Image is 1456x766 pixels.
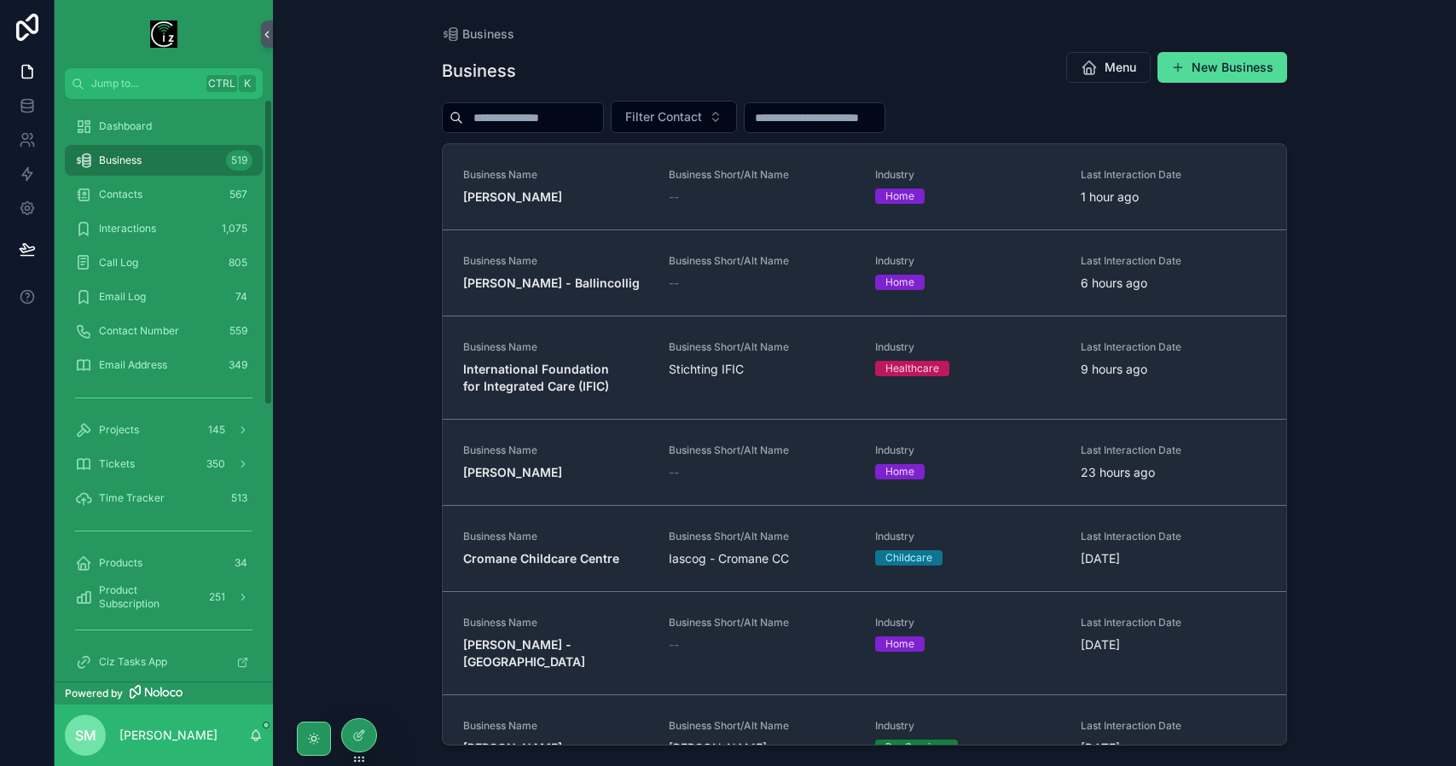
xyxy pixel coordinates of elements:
[669,616,854,630] span: Business Short/Alt Name
[204,587,230,607] div: 251
[226,488,252,508] div: 513
[669,254,854,268] span: Business Short/Alt Name
[99,655,167,669] span: Ciz Tasks App
[65,316,263,346] a: Contact Number559
[99,119,152,133] span: Dashboard
[885,361,939,376] div: Healthcare
[885,740,948,755] div: Pro Services
[1081,464,1155,481] p: 23 hours ago
[99,256,138,270] span: Call Log
[875,168,1060,182] span: Industry
[99,423,139,437] span: Projects
[99,222,156,235] span: Interactions
[65,281,263,312] a: Email Log74
[223,355,252,375] div: 349
[99,457,135,471] span: Tickets
[463,254,648,268] span: Business Name
[217,218,252,239] div: 1,075
[463,444,648,457] span: Business Name
[875,616,1060,630] span: Industry
[1081,636,1120,653] p: [DATE]
[443,229,1286,316] a: Business Name[PERSON_NAME] - BallincolligBusiness Short/Alt Name--IndustryHomeLast Interaction Da...
[75,725,96,746] span: SM
[65,247,263,278] a: Call Log805
[875,530,1060,543] span: Industry
[91,77,200,90] span: Jump to...
[669,740,854,757] span: [PERSON_NAME]
[669,340,854,354] span: Business Short/Alt Name
[1081,361,1147,378] p: 9 hours ago
[226,150,252,171] div: 519
[55,99,273,682] div: scrollable content
[669,530,854,543] span: Business Short/Alt Name
[463,189,562,204] strong: [PERSON_NAME]
[669,189,679,206] span: --
[1081,740,1120,757] p: [DATE]
[669,444,854,457] span: Business Short/Alt Name
[224,184,252,205] div: 567
[65,179,263,210] a: Contacts567
[443,591,1286,694] a: Business Name[PERSON_NAME] - [GEOGRAPHIC_DATA]Business Short/Alt Name--IndustryHomeLast Interacti...
[229,553,252,573] div: 34
[669,168,854,182] span: Business Short/Alt Name
[65,647,263,677] a: Ciz Tasks App
[669,636,679,653] span: --
[201,454,230,474] div: 350
[463,465,562,479] strong: [PERSON_NAME]
[223,252,252,273] div: 805
[99,491,165,505] span: Time Tracker
[1081,254,1266,268] span: Last Interaction Date
[463,719,648,733] span: Business Name
[206,75,237,92] span: Ctrl
[99,324,179,338] span: Contact Number
[224,321,252,341] div: 559
[1081,530,1266,543] span: Last Interaction Date
[463,551,619,566] strong: Cromane Childcare Centre
[875,444,1060,457] span: Industry
[1081,444,1266,457] span: Last Interaction Date
[875,254,1060,268] span: Industry
[65,483,263,514] a: Time Tracker513
[885,550,932,566] div: Childcare
[463,362,612,393] strong: International Foundation for Integrated Care (IFIC)
[99,188,142,201] span: Contacts
[1081,275,1147,292] p: 6 hours ago
[885,464,914,479] div: Home
[669,464,679,481] span: --
[1081,550,1120,567] p: [DATE]
[463,168,648,182] span: Business Name
[875,340,1060,354] span: Industry
[669,719,854,733] span: Business Short/Alt Name
[65,548,263,578] a: Products34
[1081,719,1266,733] span: Last Interaction Date
[443,419,1286,505] a: Business Name[PERSON_NAME]Business Short/Alt Name--IndustryHomeLast Interaction Date23 hours ago
[99,154,142,167] span: Business
[463,637,585,669] strong: [PERSON_NAME] - [GEOGRAPHIC_DATA]
[119,727,218,744] p: [PERSON_NAME]
[442,26,514,43] a: Business
[65,111,263,142] a: Dashboard
[462,26,514,43] span: Business
[55,682,273,705] a: Powered by
[65,213,263,244] a: Interactions1,075
[669,550,854,567] span: Iascog - Cromane CC
[65,582,263,612] a: Product Subscription251
[65,449,263,479] a: Tickets350
[1066,52,1151,83] button: Menu
[875,719,1060,733] span: Industry
[443,316,1286,419] a: Business NameInternational Foundation for Integrated Care (IFIC)Business Short/Alt NameStichting ...
[1081,616,1266,630] span: Last Interaction Date
[241,77,254,90] span: K
[463,340,648,354] span: Business Name
[1157,52,1287,83] button: New Business
[1081,168,1266,182] span: Last Interaction Date
[442,59,516,83] h1: Business
[885,275,914,290] div: Home
[65,350,263,380] a: Email Address349
[99,358,167,372] span: Email Address
[150,20,177,48] img: App logo
[1081,340,1266,354] span: Last Interaction Date
[443,144,1286,229] a: Business Name[PERSON_NAME]Business Short/Alt Name--IndustryHomeLast Interaction Date1 hour ago
[230,287,252,307] div: 74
